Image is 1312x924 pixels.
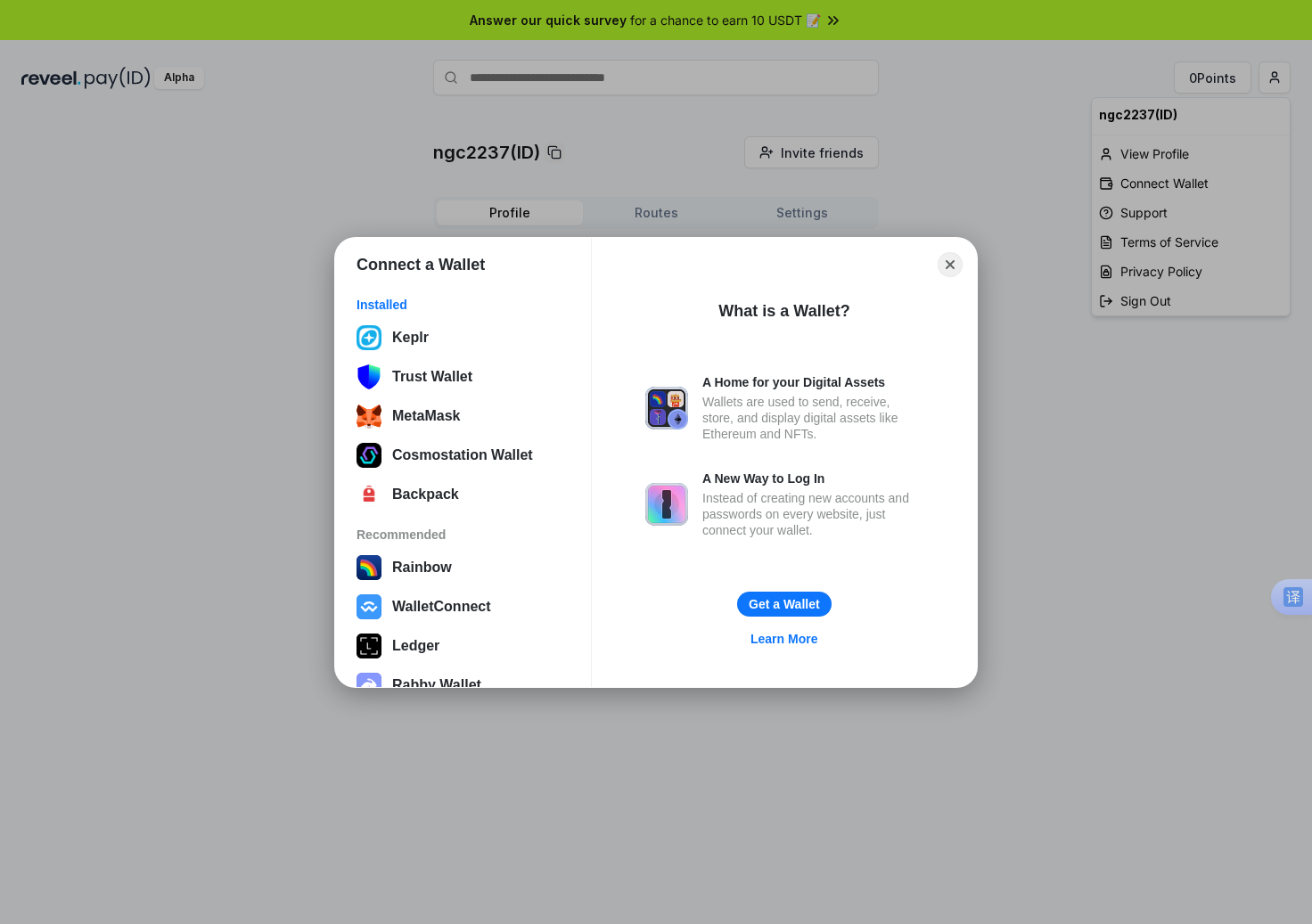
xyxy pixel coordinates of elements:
[749,596,820,612] div: Get a Wallet
[357,594,381,619] img: svg+xml,%3Csvg%20width%3D%2228%22%20height%3D%2228%22%20viewBox%3D%220%200%2028%2028%22%20fill%3D...
[351,667,575,703] button: Rabby Wallet
[702,374,923,390] div: A Home for your Digital Assets
[392,599,491,615] div: WalletConnect
[392,560,452,576] div: Rainbow
[938,252,963,277] button: Close
[702,490,923,538] div: Instead of creating new accounts and passwords on every website, just connect your wallet.
[392,638,439,654] div: Ledger
[357,555,381,580] img: svg+xml,%3Csvg%20width%3D%22120%22%20height%3D%22120%22%20viewBox%3D%220%200%20120%20120%22%20fil...
[357,482,381,507] img: 4BxBxKvl5W07cAAAAASUVORK5CYII=
[357,527,570,543] div: Recommended
[392,369,472,385] div: Trust Wallet
[357,634,381,658] img: svg+xml,%3Csvg%20xmlns%3D%22http%3A%2F%2Fwww.w3.org%2F2000%2Fsvg%22%20width%3D%2228%22%20height%3...
[357,443,381,468] img: XZRmBozM+jQCxxlIZCodRXfisRhA7d1o9+zzPz1SBJzuWECvGGsRfrhsLtwOpOv+T8fuZ+Z+JGOEd+e5WzUnmzPkAAAAASUVO...
[351,589,575,625] button: WalletConnect
[351,628,575,664] button: Ledger
[702,470,923,487] div: A New Way to Log In
[351,359,575,395] button: Trust Wallet
[357,364,381,389] img: svg+xml;base64,PHN2ZyB3aWR0aD0iNTgiIGhlaWdodD0iNjUiIHZpZXdCb3g9IjAgMCA1OCA2NSIgZmlsbD0ibm9uZSIgeG...
[392,330,429,346] div: Keplr
[392,447,533,463] div: Cosmostation Wallet
[357,297,570,313] div: Installed
[357,673,381,698] img: svg+xml,%3Csvg%20xmlns%3D%22http%3A%2F%2Fwww.w3.org%2F2000%2Fsvg%22%20fill%3D%22none%22%20viewBox...
[750,631,817,647] div: Learn More
[645,483,688,526] img: svg+xml,%3Csvg%20xmlns%3D%22http%3A%2F%2Fwww.w3.org%2F2000%2Fsvg%22%20fill%3D%22none%22%20viewBox...
[392,487,459,503] div: Backpack
[645,387,688,429] img: svg+xml,%3Csvg%20xmlns%3D%22http%3A%2F%2Fwww.w3.org%2F2000%2Fsvg%22%20fill%3D%22none%22%20viewBox...
[351,477,575,512] button: Backpack
[351,550,575,585] button: Rainbow
[392,408,460,424] div: MetaMask
[351,398,575,434] button: MetaMask
[702,394,923,442] div: Wallets are used to send, receive, store, and display digital assets like Ethereum and NFTs.
[357,404,381,429] img: svg+xml;base64,PHN2ZyB3aWR0aD0iMzUiIGhlaWdodD0iMzQiIHZpZXdCb3g9IjAgMCAzNSAzNCIgZmlsbD0ibm9uZSIgeG...
[740,627,828,650] a: Learn More
[351,437,575,473] button: Cosmostation Wallet
[351,320,575,356] button: Keplr
[718,300,849,322] div: What is a Wallet?
[357,325,381,350] img: we8TZxJI397XAAAAABJRU5ErkJggg==
[357,254,485,275] h1: Connect a Wallet
[392,677,481,693] div: Rabby Wallet
[737,592,832,617] button: Get a Wallet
